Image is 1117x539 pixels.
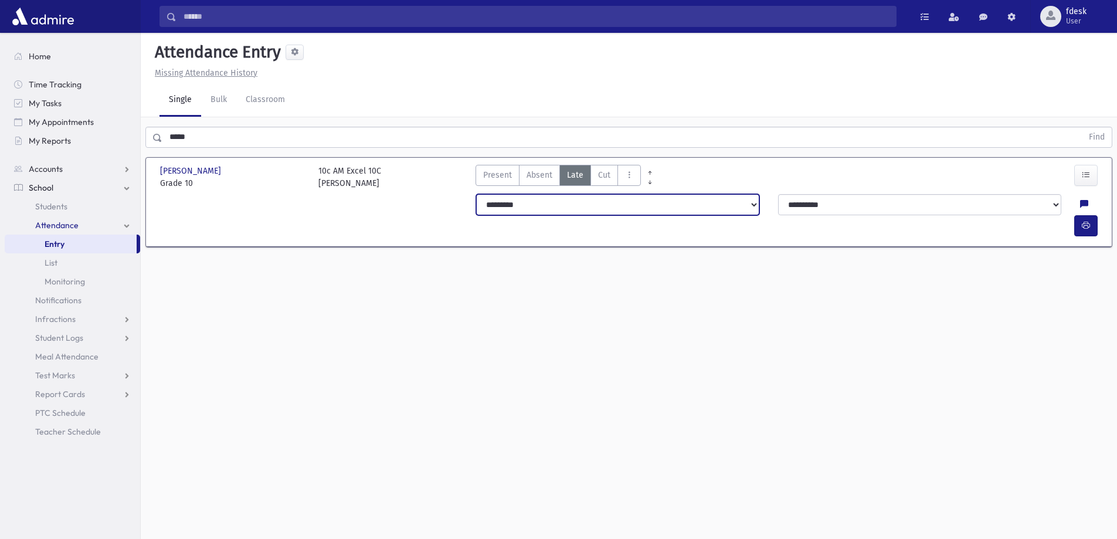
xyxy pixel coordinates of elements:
a: Bulk [201,84,236,117]
a: Report Cards [5,385,140,404]
span: Entry [45,239,64,249]
a: Missing Attendance History [150,68,257,78]
span: Time Tracking [29,79,82,90]
span: fdesk [1066,7,1087,16]
a: Single [159,84,201,117]
span: Students [35,201,67,212]
span: Test Marks [35,370,75,381]
span: Student Logs [35,333,83,343]
span: My Appointments [29,117,94,127]
h5: Attendance Entry [150,42,281,62]
div: 10c AM Excel 10C [PERSON_NAME] [318,165,381,189]
span: Late [567,169,583,181]
span: List [45,257,57,268]
span: My Reports [29,135,71,146]
span: [PERSON_NAME] [160,165,223,177]
a: Teacher Schedule [5,422,140,441]
span: Grade 10 [160,177,307,189]
a: Meal Attendance [5,347,140,366]
a: Time Tracking [5,75,140,94]
a: List [5,253,140,272]
a: Students [5,197,140,216]
span: Meal Attendance [35,351,99,362]
a: My Reports [5,131,140,150]
span: Attendance [35,220,79,230]
a: My Appointments [5,113,140,131]
img: AdmirePro [9,5,77,28]
a: Attendance [5,216,140,235]
span: Home [29,51,51,62]
u: Missing Attendance History [155,68,257,78]
span: Present [483,169,512,181]
span: My Tasks [29,98,62,109]
a: My Tasks [5,94,140,113]
a: Classroom [236,84,294,117]
span: Teacher Schedule [35,426,101,437]
input: Search [176,6,896,27]
span: Monitoring [45,276,85,287]
span: Report Cards [35,389,85,399]
a: Notifications [5,291,140,310]
span: Accounts [29,164,63,174]
button: Find [1082,127,1112,147]
a: School [5,178,140,197]
span: Cut [598,169,610,181]
span: Notifications [35,295,82,306]
a: Infractions [5,310,140,328]
a: PTC Schedule [5,404,140,422]
a: Entry [5,235,137,253]
a: Monitoring [5,272,140,291]
span: User [1066,16,1087,26]
span: Infractions [35,314,76,324]
span: School [29,182,53,193]
span: Absent [527,169,552,181]
div: AttTypes [476,165,641,189]
span: PTC Schedule [35,408,86,418]
a: Student Logs [5,328,140,347]
a: Accounts [5,160,140,178]
a: Home [5,47,140,66]
a: Test Marks [5,366,140,385]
